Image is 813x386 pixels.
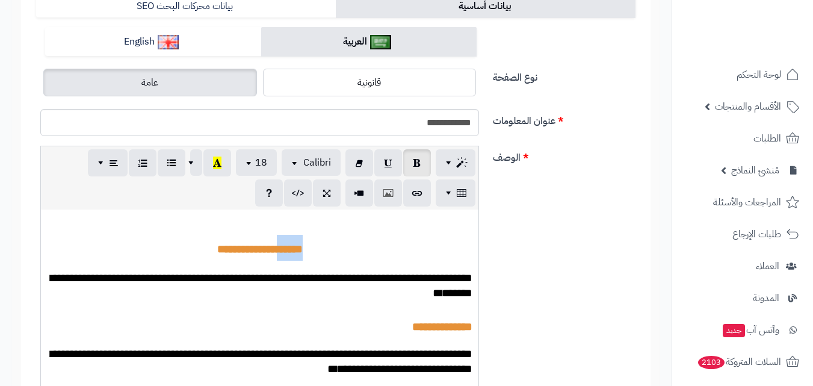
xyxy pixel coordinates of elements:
a: English [45,27,261,57]
span: عامة [141,75,158,90]
a: الطلبات [679,124,806,153]
span: وآتس آب [722,322,779,338]
span: السلات المتروكة [697,353,781,370]
span: المدونة [753,290,779,307]
a: المراجعات والأسئلة [679,188,806,217]
span: Calibri [303,155,331,170]
a: لوحة التحكم [679,60,806,89]
button: 18 [236,149,277,176]
span: 2103 [698,356,725,369]
span: 18 [255,155,267,170]
span: مُنشئ النماذج [731,162,779,179]
a: طلبات الإرجاع [679,220,806,249]
img: العربية [370,35,391,49]
span: العملاء [756,258,779,275]
span: طلبات الإرجاع [732,226,781,243]
label: عنوان المعلومات [488,109,640,128]
label: الوصف [488,146,640,165]
span: لوحة التحكم [737,66,781,83]
a: العملاء [679,252,806,281]
a: المدونة [679,284,806,313]
span: الطلبات [753,130,781,147]
span: جديد [723,324,745,337]
a: العربية [261,27,477,57]
span: الأقسام والمنتجات [715,98,781,115]
a: وآتس آبجديد [679,316,806,344]
img: English [158,35,179,49]
label: نوع الصفحة [488,66,640,85]
span: قانونية [357,75,381,90]
a: السلات المتروكة2103 [679,347,806,376]
button: Calibri [282,149,341,176]
span: المراجعات والأسئلة [713,194,781,211]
